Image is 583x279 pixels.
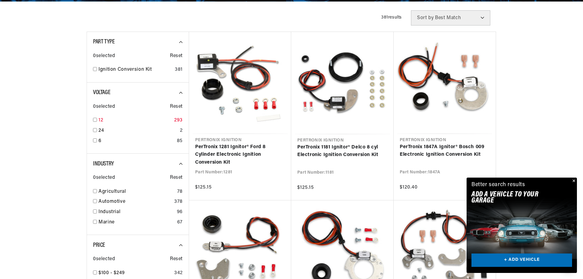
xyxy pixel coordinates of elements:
a: PerTronix 1847A Ignitor® Bosch 009 Electronic Ignition Conversion Kit [400,143,490,159]
span: Price [93,242,105,248]
span: Part Type [93,39,115,45]
a: Ignition Conversion Kit [98,66,172,74]
div: 85 [177,137,183,145]
span: 0 selected [93,52,115,60]
div: 293 [174,117,183,124]
div: 2 [180,127,183,135]
div: Better search results [471,181,525,189]
span: Voltage [93,90,110,96]
a: Automotive [98,198,172,206]
button: Close [570,178,577,185]
span: Reset [170,52,183,60]
span: 381 results [381,15,402,20]
span: $100 - $249 [98,270,125,275]
div: 342 [174,269,183,277]
a: 12 [98,117,172,124]
span: Reset [170,103,183,111]
a: 6 [98,137,174,145]
div: 78 [177,188,183,196]
div: 378 [174,198,183,206]
a: Marine [98,219,175,226]
span: Reset [170,174,183,182]
span: Sort by [417,15,434,20]
h2: Add A VEHICLE to your garage [471,192,557,204]
a: Industrial [98,208,174,216]
a: + ADD VEHICLE [471,253,572,267]
a: 24 [98,127,178,135]
a: PerTronix 1181 Ignitor® Delco 8 cyl Electronic Ignition Conversion Kit [297,144,388,159]
span: 0 selected [93,103,115,111]
select: Sort by [411,10,490,26]
div: 96 [177,208,183,216]
div: 67 [177,219,183,226]
span: Reset [170,255,183,263]
a: Agricultural [98,188,175,196]
a: PerTronix 1281 Ignitor® Ford 8 Cylinder Electronic Ignition Conversion Kit [195,143,285,167]
span: 0 selected [93,174,115,182]
div: 381 [175,66,183,74]
span: Industry [93,161,114,167]
span: 0 selected [93,255,115,263]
